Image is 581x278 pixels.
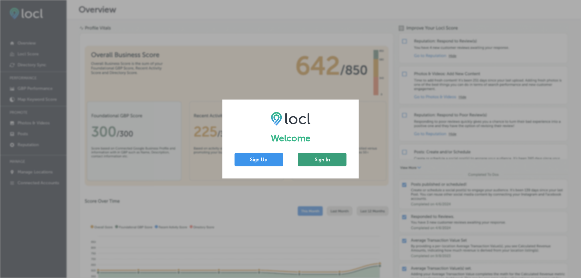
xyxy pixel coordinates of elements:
[235,133,346,144] h1: Welcome
[298,153,346,166] button: Sign In
[235,153,283,166] button: Sign Up
[271,112,310,126] img: LOCL logo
